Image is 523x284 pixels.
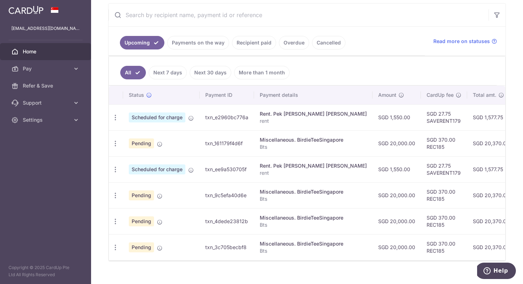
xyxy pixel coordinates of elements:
[467,156,515,182] td: SGD 1,577.75
[232,36,276,49] a: Recipient paid
[373,156,421,182] td: SGD 1,550.00
[260,162,367,169] div: Rent. Pek [PERSON_NAME] [PERSON_NAME]
[421,104,467,130] td: SGD 27.75 SAVERENT179
[373,104,421,130] td: SGD 1,550.00
[129,112,185,122] span: Scheduled for charge
[373,182,421,208] td: SGD 20,000.00
[167,36,229,49] a: Payments on the way
[200,156,254,182] td: txn_ee9a530705f
[467,208,515,234] td: SGD 20,370.00
[433,38,490,45] span: Read more on statuses
[467,182,515,208] td: SGD 20,370.00
[373,234,421,260] td: SGD 20,000.00
[200,86,254,104] th: Payment ID
[260,214,367,221] div: Miscellaneous. BirdieTeeSingapore
[260,110,367,117] div: Rent. Pek [PERSON_NAME] [PERSON_NAME]
[421,234,467,260] td: SGD 370.00 REC185
[129,190,154,200] span: Pending
[23,116,70,123] span: Settings
[421,130,467,156] td: SGD 370.00 REC185
[467,130,515,156] td: SGD 20,370.00
[9,6,43,14] img: CardUp
[149,66,187,79] a: Next 7 days
[129,242,154,252] span: Pending
[433,38,497,45] a: Read more on statuses
[260,143,367,151] p: Bts
[467,234,515,260] td: SGD 20,370.00
[279,36,309,49] a: Overdue
[200,130,254,156] td: txn_161179f4d6f
[378,91,396,99] span: Amount
[109,4,488,26] input: Search by recipient name, payment id or reference
[477,263,516,280] iframe: Opens a widget where you can find more information
[129,164,185,174] span: Scheduled for charge
[129,138,154,148] span: Pending
[23,99,70,106] span: Support
[467,104,515,130] td: SGD 1,577.75
[23,65,70,72] span: Pay
[254,86,373,104] th: Payment details
[260,136,367,143] div: Miscellaneous. BirdieTeeSingapore
[473,91,496,99] span: Total amt.
[200,208,254,234] td: txn_4dede23812b
[120,36,164,49] a: Upcoming
[421,182,467,208] td: SGD 370.00 REC185
[23,82,70,89] span: Refer & Save
[190,66,231,79] a: Next 30 days
[260,195,367,203] p: Bts
[120,66,146,79] a: All
[427,91,454,99] span: CardUp fee
[260,247,367,254] p: Bts
[260,169,367,177] p: rent
[312,36,345,49] a: Cancelled
[11,25,80,32] p: [EMAIL_ADDRESS][DOMAIN_NAME]
[421,208,467,234] td: SGD 370.00 REC185
[260,221,367,228] p: Bts
[200,104,254,130] td: txn_e2960bc776a
[421,156,467,182] td: SGD 27.75 SAVERENT179
[260,117,367,125] p: rent
[129,91,144,99] span: Status
[373,130,421,156] td: SGD 20,000.00
[200,182,254,208] td: txn_9c5efa40d6e
[260,240,367,247] div: Miscellaneous. BirdieTeeSingapore
[129,216,154,226] span: Pending
[23,48,70,55] span: Home
[200,234,254,260] td: txn_3c705becbf8
[234,66,290,79] a: More than 1 month
[260,188,367,195] div: Miscellaneous. BirdieTeeSingapore
[373,208,421,234] td: SGD 20,000.00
